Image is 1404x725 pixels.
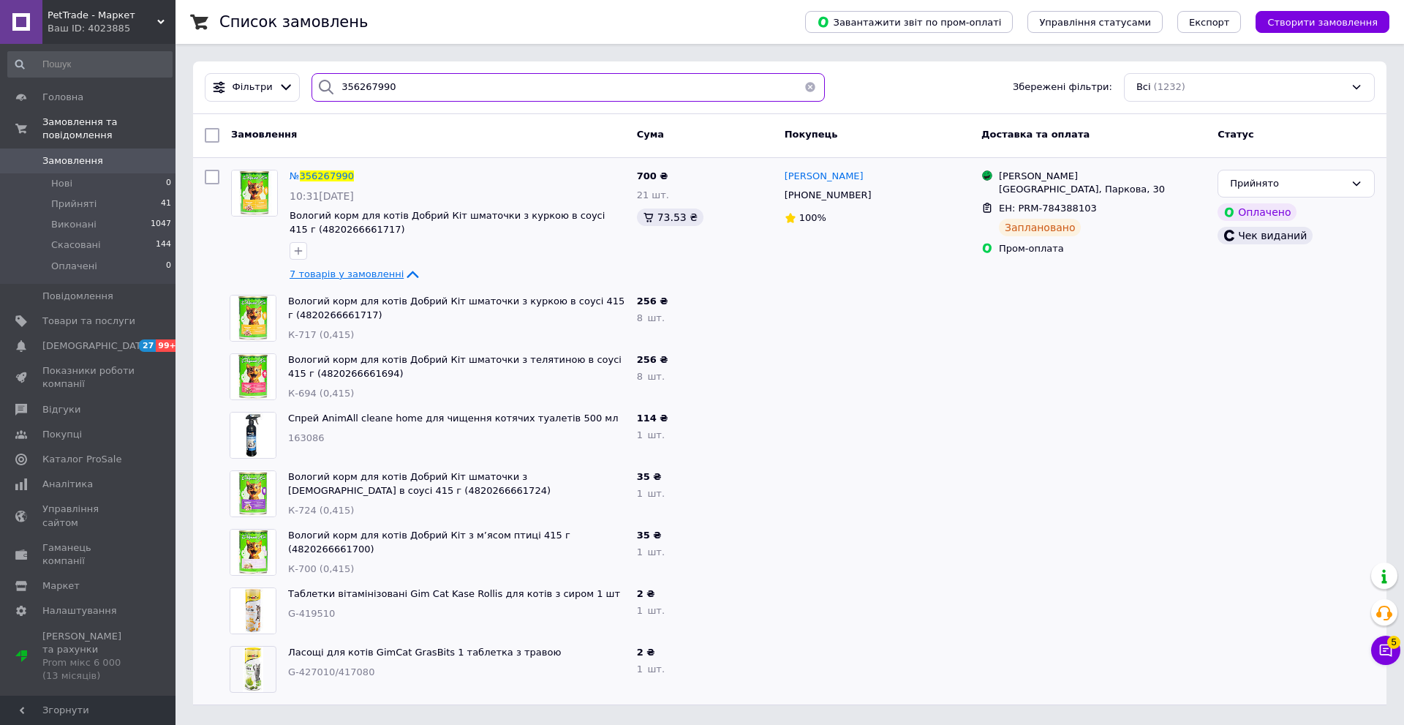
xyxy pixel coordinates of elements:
span: ЕН: PRM-784388103 [999,203,1097,214]
span: Експорт [1189,17,1230,28]
button: Створити замовлення [1256,11,1389,33]
span: Відгуки [42,403,80,416]
span: Аналітика [42,478,93,491]
span: Покупець [785,129,838,140]
a: Таблетки вітамінізовані Gim Cat Kase Rollis для котів з сиром 1 шт [288,588,620,599]
span: Товари та послуги [42,315,135,328]
span: Доставка та оплата [981,129,1090,140]
span: № [290,170,300,181]
span: 1 шт. [637,488,665,499]
a: Вологий корм для котів Добрий Кіт з м’ясом птиці 415 г (4820266661700) [288,530,570,555]
span: [PHONE_NUMBER] [785,189,872,200]
span: 0 [166,177,171,190]
div: 73.53 ₴ [637,209,703,226]
div: [GEOGRAPHIC_DATA], Паркова, 30 [999,183,1206,196]
span: Управління статусами [1039,17,1151,28]
div: Prom мікс 6 000 (13 місяців) [42,656,135,683]
div: Пром-оплата [999,242,1206,255]
span: 35 ₴ [637,471,662,482]
span: Каталог ProSale [42,453,121,466]
a: Вологий корм для котів Добрий Кіт шматочки з телятиною в соусі 415 г (4820266661694) [288,354,622,379]
img: Фото товару [230,588,276,634]
span: Збережені фільтри: [1013,80,1112,94]
img: Фото товару [230,354,276,399]
span: [PERSON_NAME] [785,170,864,181]
span: PetTrade - Маркет [48,9,157,22]
span: 700 ₴ [637,170,668,181]
span: Статус [1218,129,1254,140]
span: 8 шт. [637,371,665,382]
span: [PERSON_NAME] та рахунки [42,630,135,683]
span: Виконані [51,218,97,231]
span: Головна [42,91,83,104]
a: Спрей AnimAll cleane home для чищення котячих туалетів 500 мл [288,413,618,424]
img: Фото товару [232,170,277,216]
img: Фото товару [230,471,276,516]
img: Фото товару [243,647,263,692]
span: 1 шт. [637,605,665,616]
span: 100% [799,212,826,223]
a: [PERSON_NAME] [785,170,864,184]
a: Створити замовлення [1241,16,1389,27]
span: 41 [161,198,171,211]
span: 7 товарів у замовленні [290,268,404,279]
span: Покупці [42,428,82,441]
a: Ласощі для котів GimCat GrasBits 1 таблетка з травою [288,647,561,658]
a: Вологий корм для котів Добрий Кіт шматочки з куркою в соусі 415 г (4820266661717) [288,296,624,320]
span: Показники роботи компанії [42,364,135,391]
span: G-427010/417080 [288,666,374,677]
span: G-419510 [288,608,335,619]
span: 1 шт. [637,546,665,557]
span: 2 ₴ [637,647,655,658]
span: Маркет [42,579,80,593]
span: Замовлення [231,129,297,140]
span: 8 шт. [637,312,665,323]
button: Завантажити звіт по пром-оплаті [805,11,1013,33]
a: Фото товару [231,170,278,217]
span: 99+ [156,339,180,352]
div: [PERSON_NAME] [999,170,1206,183]
span: Гаманець компанії [42,541,135,568]
span: 21 шт. [637,189,669,200]
a: Вологий корм для котів Добрий Кіт шматочки з [DEMOGRAPHIC_DATA] в соусі 415 г (4820266661724) [288,471,551,496]
h1: Список замовлень [219,13,368,31]
div: Заплановано [999,219,1082,236]
span: Замовлення [42,154,103,168]
span: 2 ₴ [637,588,655,599]
span: 256 ₴ [637,296,668,307]
span: 10:31[DATE] [290,190,354,202]
div: Ваш ID: 4023885 [48,22,175,35]
span: Нові [51,177,72,190]
span: К-694 (0,415) [288,388,354,399]
img: Фото товару [230,413,276,458]
span: 5 [1387,631,1400,645]
span: Cума [637,129,664,140]
div: Оплачено [1218,203,1297,221]
span: Управління сайтом [42,503,135,529]
span: Скасовані [51,238,101,252]
img: Фото товару [230,530,276,575]
span: 114 ₴ [637,413,668,424]
img: Фото товару [230,296,276,341]
div: Прийнято [1230,176,1345,192]
span: Фільтри [233,80,273,94]
span: Повідомлення [42,290,113,303]
span: 0 [166,260,171,273]
span: Прийняті [51,198,97,211]
span: 1 шт. [637,429,665,440]
span: 256 ₴ [637,354,668,365]
span: [DEMOGRAPHIC_DATA] [42,339,151,353]
a: Вологий корм для котів Добрий Кіт шматочки з куркою в соусі 415 г (4820266661717) [290,210,605,235]
span: (1232) [1154,81,1185,92]
a: №356267990 [290,170,354,181]
button: Очистить [796,73,825,102]
div: Чек виданий [1218,227,1313,244]
span: 144 [156,238,171,252]
input: Пошук за номером замовлення, ПІБ покупця, номером телефону, Email, номером накладної [312,73,825,102]
span: 163086 [288,432,325,443]
button: Експорт [1177,11,1242,33]
span: К-717 (0,415) [288,329,354,340]
button: Чат з покупцем5 [1371,636,1400,665]
input: Пошук [7,51,173,78]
